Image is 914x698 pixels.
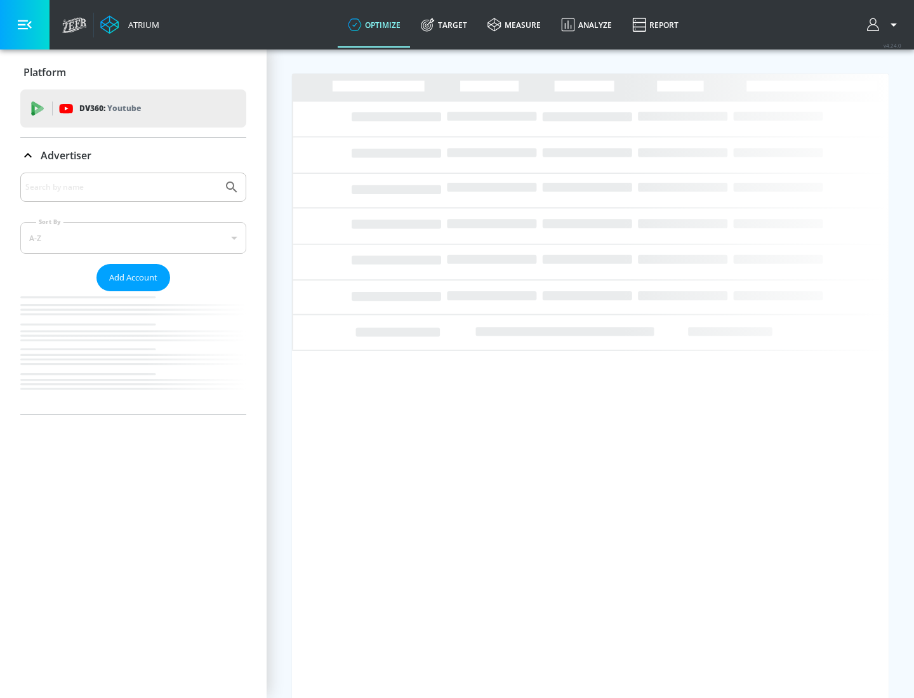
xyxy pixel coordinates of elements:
[551,2,622,48] a: Analyze
[25,179,218,195] input: Search by name
[41,148,91,162] p: Advertiser
[20,138,246,173] div: Advertiser
[23,65,66,79] p: Platform
[20,89,246,128] div: DV360: Youtube
[20,55,246,90] div: Platform
[96,264,170,291] button: Add Account
[622,2,689,48] a: Report
[20,291,246,414] nav: list of Advertiser
[20,173,246,414] div: Advertiser
[36,218,63,226] label: Sort By
[20,222,246,254] div: A-Z
[884,42,901,49] span: v 4.24.0
[107,102,141,115] p: Youtube
[79,102,141,115] p: DV360:
[109,270,157,285] span: Add Account
[477,2,551,48] a: measure
[123,19,159,30] div: Atrium
[338,2,411,48] a: optimize
[100,15,159,34] a: Atrium
[411,2,477,48] a: Target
